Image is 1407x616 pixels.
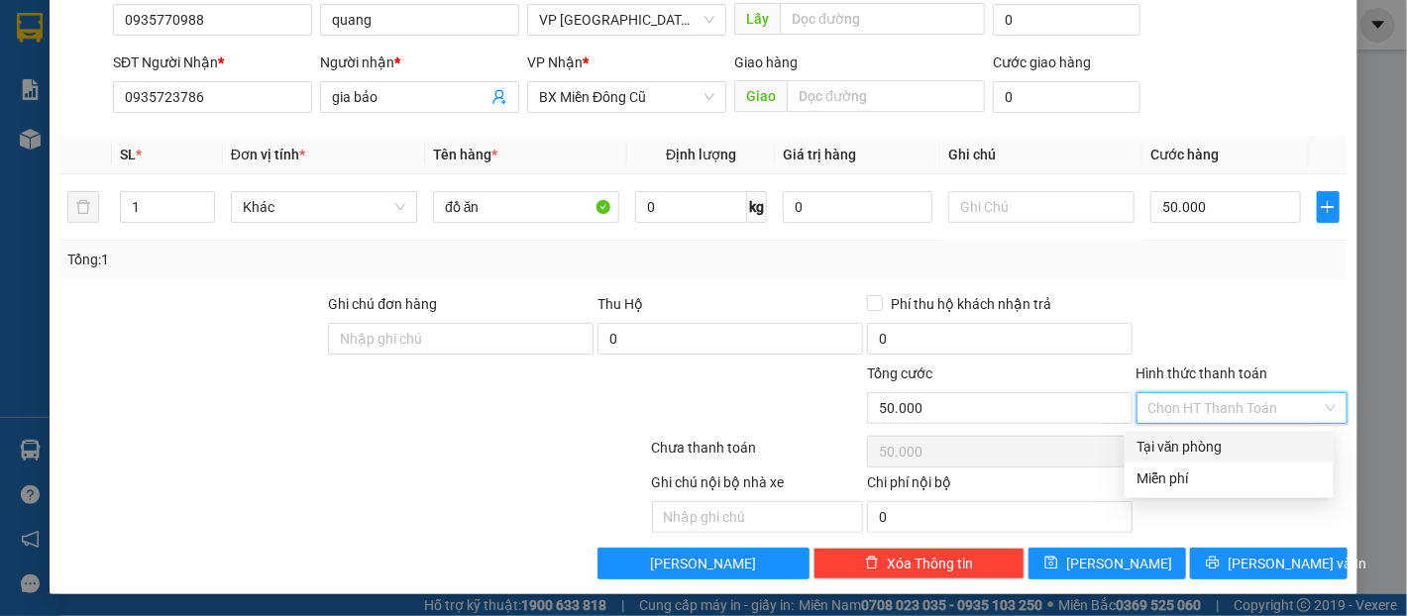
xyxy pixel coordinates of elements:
button: deleteXóa Thông tin [813,548,1025,579]
input: Dọc đường [780,3,985,35]
input: Dọc đường [787,80,985,112]
span: Định lượng [666,147,736,162]
span: save [1044,556,1058,571]
input: Cước lấy hàng [993,4,1140,36]
span: Lấy [734,3,780,35]
th: Ghi chú [940,136,1142,174]
div: Ghi chú nội bộ nhà xe [652,471,863,501]
span: Thu Hộ [597,296,643,312]
input: Cước giao hàng [993,81,1140,113]
span: user-add [491,89,507,105]
div: Người nhận [320,51,519,73]
span: Khác [243,192,405,222]
span: VP Nhận [527,54,583,70]
span: [PERSON_NAME] [1066,553,1172,574]
span: Phí thu hộ khách nhận trả [883,293,1059,315]
input: VD: Bàn, Ghế [433,191,619,223]
div: Chưa thanh toán [650,437,865,471]
span: [PERSON_NAME] và In [1228,553,1366,574]
span: Tổng cước [867,365,932,381]
li: Cúc Tùng Limousine [10,10,287,84]
span: Giao hàng [734,54,798,70]
div: Tổng: 1 [67,249,545,270]
span: Xóa Thông tin [887,553,973,574]
div: Miễn phí [1136,467,1322,489]
li: VP BX Cần Thơ [137,107,264,129]
input: Ghi chú đơn hàng [328,323,594,355]
button: plus [1317,191,1341,223]
span: delete [865,556,879,571]
span: plus [1318,199,1340,215]
button: [PERSON_NAME] [597,548,809,579]
span: Cước hàng [1150,147,1219,162]
span: Đơn vị tính [231,147,305,162]
label: Ghi chú đơn hàng [328,296,437,312]
input: Ghi Chú [948,191,1135,223]
label: Cước giao hàng [993,54,1091,70]
button: printer[PERSON_NAME] và In [1190,548,1348,579]
span: Tên hàng [433,147,497,162]
span: printer [1206,556,1220,571]
div: Tại văn phòng [1136,436,1322,458]
div: SĐT Người Nhận [113,51,312,73]
input: Nhập ghi chú [652,501,863,533]
button: delete [67,191,99,223]
label: Hình thức thanh toán [1136,365,1268,381]
div: Chi phí nội bộ [867,471,1133,501]
span: Giao [734,80,787,112]
li: VP VP [GEOGRAPHIC_DATA] xe Limousine [10,107,137,172]
span: BX Miền Đông Cũ [539,82,714,112]
span: kg [747,191,767,223]
input: 0 [783,191,932,223]
span: [PERSON_NAME] [651,553,757,574]
span: VP Nha Trang xe Limousine [539,5,714,35]
span: SL [120,147,136,162]
span: Giá trị hàng [783,147,856,162]
button: save[PERSON_NAME] [1028,548,1186,579]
